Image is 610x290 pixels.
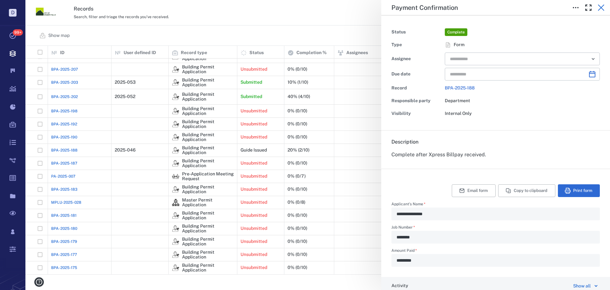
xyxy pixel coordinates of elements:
[391,254,600,267] div: Amount Paid
[391,96,442,105] div: Responsible party
[13,29,23,36] span: 99+
[9,9,17,17] p: D
[391,109,442,118] div: Visibility
[391,84,442,93] div: Record
[391,28,442,37] div: Status
[391,4,458,12] h5: Payment Confirmation
[446,30,466,35] span: Complete
[391,208,600,220] div: Applicant's Name
[445,111,472,116] span: Internal Only
[445,85,475,90] a: BPA-2025-188
[586,68,599,81] button: Choose date
[391,202,600,208] label: Applicant's Name
[582,1,595,14] button: Toggle Fullscreen
[558,184,600,197] button: Print form
[391,70,442,79] div: Due date
[595,1,607,14] button: Close
[569,1,582,14] button: Toggle to Edit Boxes
[498,184,555,197] button: Copy to clipboard
[391,225,600,231] label: Job Number
[454,42,464,48] span: Form
[391,54,442,63] div: Assignee
[391,283,408,289] h6: Activity
[14,4,27,10] span: Help
[452,184,496,197] button: Email form
[391,40,442,49] div: Type
[391,138,600,146] h6: Description
[391,249,600,254] label: Amount Paid
[589,54,598,63] button: Open
[573,282,591,290] div: Show all
[445,98,470,103] span: Department
[5,5,203,11] body: Rich Text Area. Press ALT-0 for help.
[391,151,600,159] p: Complete after Xpress Billpay received.
[391,231,600,244] div: Job Number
